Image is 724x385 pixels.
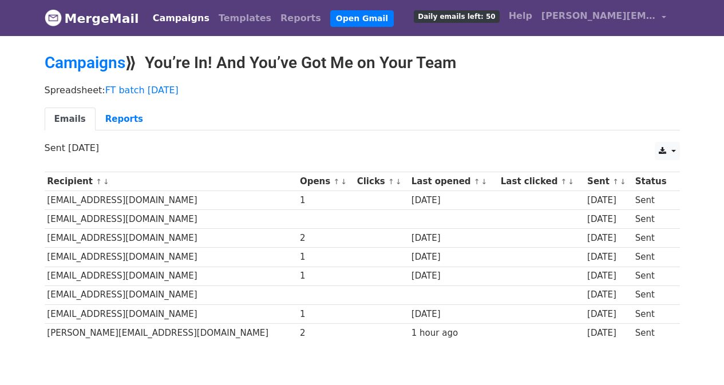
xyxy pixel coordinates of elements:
a: ↑ [561,177,567,186]
td: [EMAIL_ADDRESS][DOMAIN_NAME] [45,229,298,248]
td: [EMAIL_ADDRESS][DOMAIN_NAME] [45,267,298,285]
div: [DATE] [412,232,495,245]
a: ↑ [96,177,102,186]
td: Sent [632,229,674,248]
div: [DATE] [412,308,495,321]
a: Emails [45,108,96,131]
a: Open Gmail [330,10,394,27]
a: ↓ [341,177,347,186]
td: Sent [632,267,674,285]
a: Reports [96,108,153,131]
a: Daily emails left: 50 [409,5,504,27]
div: [DATE] [587,194,630,207]
div: [DATE] [412,194,495,207]
div: [DATE] [587,251,630,264]
th: Clicks [354,172,409,191]
a: Reports [276,7,326,30]
img: MergeMail logo [45,9,62,26]
div: [DATE] [587,308,630,321]
a: Campaigns [45,53,125,72]
div: [DATE] [587,269,630,283]
td: [PERSON_NAME][EMAIL_ADDRESS][DOMAIN_NAME] [45,323,298,342]
td: Sent [632,191,674,210]
a: ↓ [103,177,109,186]
a: ↑ [388,177,394,186]
td: Sent [632,210,674,229]
a: ↓ [568,177,574,186]
td: Sent [632,248,674,267]
a: ↓ [620,177,626,186]
a: MergeMail [45,6,139,30]
a: Campaigns [148,7,214,30]
a: ↑ [612,177,619,186]
td: [EMAIL_ADDRESS][DOMAIN_NAME] [45,210,298,229]
div: 2 [300,232,351,245]
div: 1 [300,251,351,264]
h2: ⟫ You’re In! And You’ve Got Me on Your Team [45,53,680,73]
div: [DATE] [412,269,495,283]
a: [PERSON_NAME][EMAIL_ADDRESS] [537,5,671,31]
th: Sent [584,172,632,191]
td: Sent [632,304,674,323]
p: Sent [DATE] [45,142,680,154]
span: Daily emails left: 50 [414,10,499,23]
a: ↓ [481,177,488,186]
td: [EMAIL_ADDRESS][DOMAIN_NAME] [45,191,298,210]
th: Status [632,172,674,191]
a: Help [504,5,537,27]
div: 1 [300,269,351,283]
div: 1 [300,194,351,207]
div: [DATE] [587,232,630,245]
div: [DATE] [587,288,630,301]
div: [DATE] [412,251,495,264]
a: ↑ [474,177,480,186]
a: Templates [214,7,276,30]
div: [DATE] [587,213,630,226]
p: Spreadsheet: [45,84,680,96]
iframe: Chat Widget [667,330,724,385]
a: ↑ [333,177,339,186]
th: Opens [297,172,354,191]
a: FT batch [DATE] [105,85,179,96]
div: 1 hour ago [412,327,495,340]
a: ↓ [395,177,402,186]
div: 2 [300,327,351,340]
td: Sent [632,285,674,304]
th: Recipient [45,172,298,191]
td: [EMAIL_ADDRESS][DOMAIN_NAME] [45,304,298,323]
span: [PERSON_NAME][EMAIL_ADDRESS] [541,9,656,23]
td: [EMAIL_ADDRESS][DOMAIN_NAME] [45,285,298,304]
td: [EMAIL_ADDRESS][DOMAIN_NAME] [45,248,298,267]
div: [DATE] [587,327,630,340]
td: Sent [632,323,674,342]
th: Last clicked [498,172,584,191]
th: Last opened [409,172,498,191]
div: 1 [300,308,351,321]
